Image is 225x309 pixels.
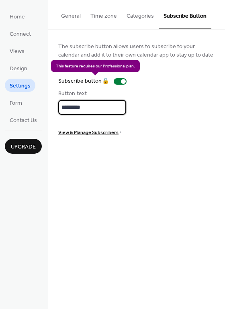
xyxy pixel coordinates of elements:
span: Contact Us [10,116,37,125]
span: Upgrade [11,143,36,151]
a: Settings [5,79,35,92]
a: Form [5,96,27,109]
a: View & Manage Subscribers > [58,130,121,134]
a: Home [5,10,30,23]
a: Contact Us [5,113,42,126]
span: This feature requires our Professional plan. [51,60,140,72]
span: Views [10,47,25,56]
a: Design [5,61,32,75]
span: Home [10,13,25,21]
span: View & Manage Subscribers [58,128,119,137]
a: Views [5,44,29,57]
button: Upgrade [5,139,42,154]
span: Design [10,65,27,73]
span: Connect [10,30,31,39]
span: Form [10,99,22,108]
div: Button text [58,89,125,98]
span: The subscribe button allows users to subscribe to your calendar and add it to their own calendar ... [58,43,215,68]
a: Connect [5,27,36,40]
span: Settings [10,82,31,90]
